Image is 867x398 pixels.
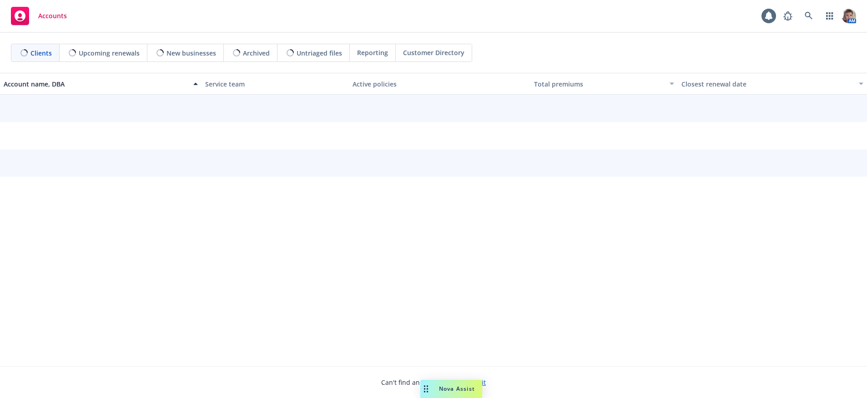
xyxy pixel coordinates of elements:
button: Service team [202,73,349,95]
a: Switch app [821,7,839,25]
button: Total premiums [530,73,678,95]
span: Can't find an account? [381,378,486,387]
a: Search for it [449,378,486,387]
span: Clients [30,48,52,58]
button: Nova Assist [420,380,482,398]
div: Total premiums [534,79,664,89]
div: Drag to move [420,380,432,398]
div: Service team [205,79,345,89]
span: Nova Assist [439,385,475,393]
button: Closest renewal date [678,73,867,95]
a: Accounts [7,3,71,29]
img: photo [842,9,856,23]
span: Untriaged files [297,48,342,58]
div: Active policies [353,79,527,89]
span: New businesses [166,48,216,58]
a: Search [800,7,818,25]
button: Active policies [349,73,531,95]
span: Upcoming renewals [79,48,140,58]
span: Reporting [357,48,388,57]
span: Customer Directory [403,48,464,57]
a: Report a Bug [779,7,797,25]
div: Account name, DBA [4,79,188,89]
div: Closest renewal date [681,79,853,89]
span: Accounts [38,12,67,20]
span: Archived [243,48,270,58]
